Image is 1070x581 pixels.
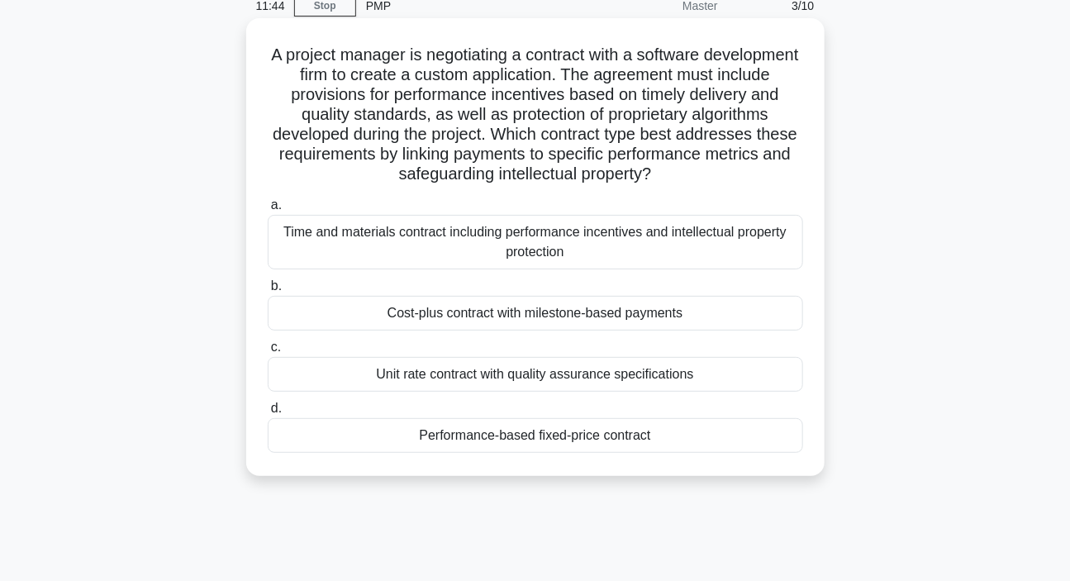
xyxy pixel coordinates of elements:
[271,279,282,293] span: b.
[268,215,803,269] div: Time and materials contract including performance incentives and intellectual property protection
[268,357,803,392] div: Unit rate contract with quality assurance specifications
[271,198,282,212] span: a.
[268,418,803,453] div: Performance-based fixed-price contract
[266,45,805,185] h5: A project manager is negotiating a contract with a software development firm to create a custom a...
[271,401,282,415] span: d.
[268,296,803,331] div: Cost-plus contract with milestone-based payments
[271,340,281,354] span: c.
